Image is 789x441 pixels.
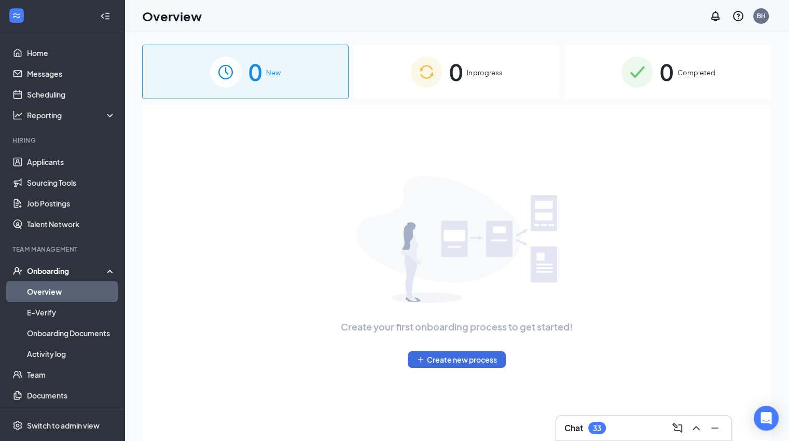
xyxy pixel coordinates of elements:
[27,323,116,343] a: Onboarding Documents
[732,10,744,22] svg: QuestionInfo
[754,406,779,431] div: Open Intercom Messenger
[27,302,116,323] a: E-Verify
[417,355,425,364] svg: Plus
[27,172,116,193] a: Sourcing Tools
[27,266,107,276] div: Onboarding
[564,422,583,434] h3: Chat
[12,266,23,276] svg: UserCheck
[688,420,704,436] button: ChevronUp
[142,7,202,25] h1: Overview
[707,420,723,436] button: Minimize
[27,420,100,431] div: Switch to admin view
[449,54,463,90] span: 0
[12,245,114,254] div: Team Management
[27,193,116,214] a: Job Postings
[248,54,262,90] span: 0
[677,67,715,78] span: Completed
[27,385,116,406] a: Documents
[27,151,116,172] a: Applicants
[709,422,721,434] svg: Minimize
[27,406,116,426] a: Surveys
[690,422,702,434] svg: ChevronUp
[709,10,722,22] svg: Notifications
[669,420,686,436] button: ComposeMessage
[27,43,116,63] a: Home
[757,11,766,20] div: BH
[12,420,23,431] svg: Settings
[266,67,281,78] span: New
[27,110,116,120] div: Reporting
[27,281,116,302] a: Overview
[671,422,684,434] svg: ComposeMessage
[27,84,116,105] a: Scheduling
[408,351,506,368] button: PlusCreate new process
[100,11,110,21] svg: Collapse
[12,136,114,145] div: Hiring
[11,10,22,21] svg: WorkstreamLogo
[341,320,573,334] span: Create your first onboarding process to get started!
[27,63,116,84] a: Messages
[593,424,601,433] div: 33
[27,214,116,235] a: Talent Network
[27,364,116,385] a: Team
[660,54,673,90] span: 0
[12,110,23,120] svg: Analysis
[467,67,503,78] span: In progress
[27,343,116,364] a: Activity log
